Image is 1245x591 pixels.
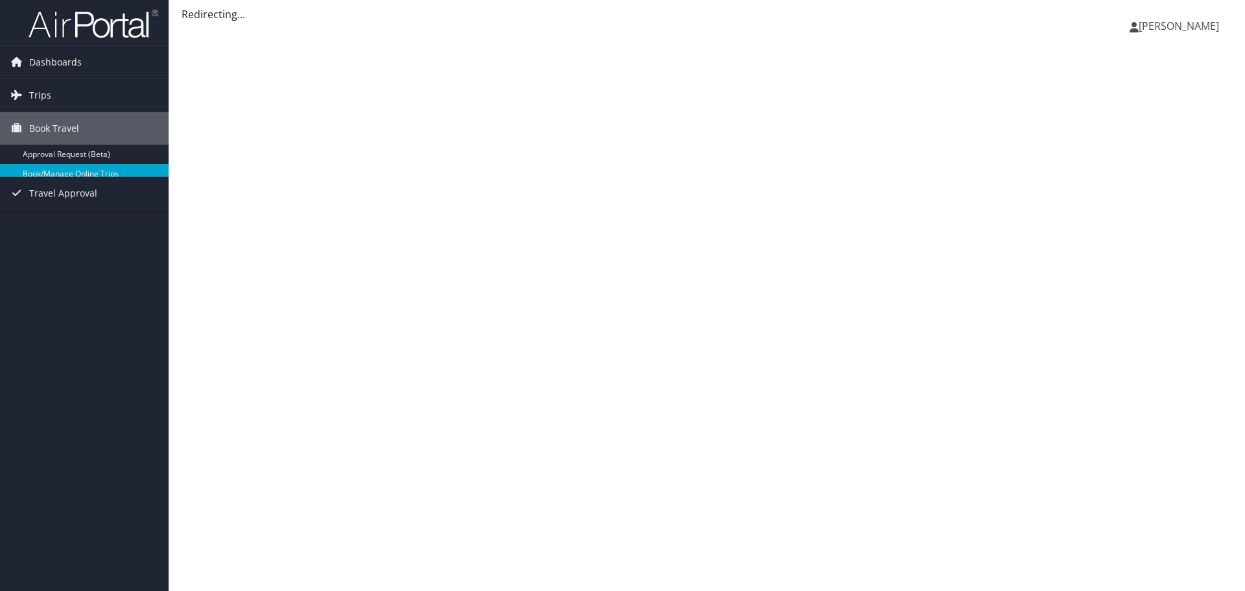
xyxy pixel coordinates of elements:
[182,6,1232,22] div: Redirecting...
[29,8,158,39] img: airportal-logo.png
[29,112,79,145] span: Book Travel
[29,79,51,112] span: Trips
[29,46,82,78] span: Dashboards
[1139,19,1219,33] span: [PERSON_NAME]
[29,177,97,210] span: Travel Approval
[1130,6,1232,45] a: [PERSON_NAME]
